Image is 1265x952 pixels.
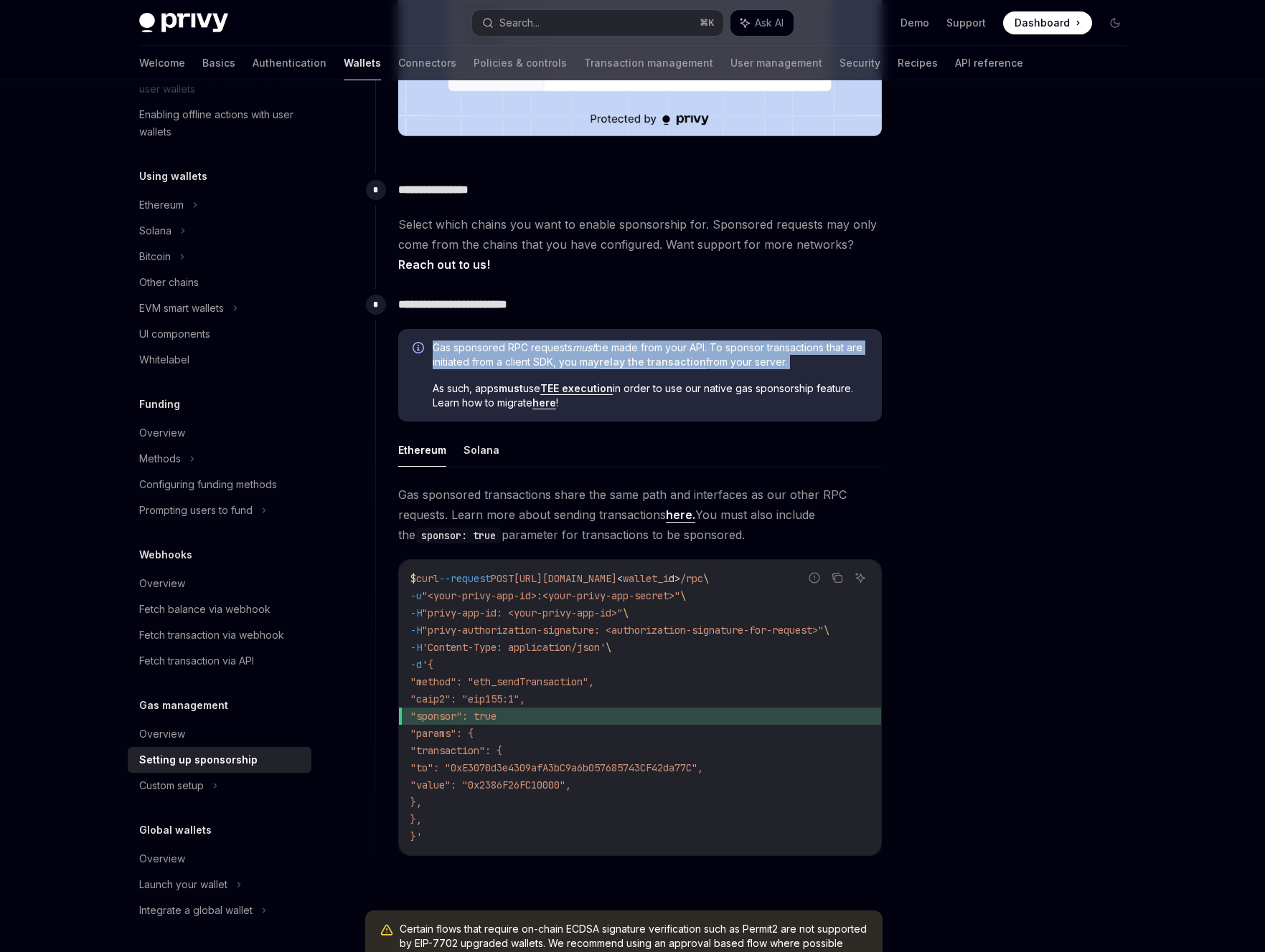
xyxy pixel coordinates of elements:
a: API reference [955,46,1023,80]
div: Search... [499,14,540,32]
div: EVM smart wallets [139,300,224,317]
button: Search...⌘K [472,10,723,36]
button: Report incorrect code [805,568,824,587]
span: "to": "0xE3070d3e4309afA3bC9a6b057685743CF42da77C", [410,761,703,774]
span: '{ [422,658,433,671]
code: sponsor: true [415,528,502,543]
div: Custom setup [139,777,204,794]
a: Wallets [344,46,381,80]
h5: Gas management [139,697,228,714]
span: "caip2": "eip155:1", [410,692,525,705]
div: Integrate a global wallet [139,902,253,919]
h5: Funding [139,396,180,413]
span: "params": { [410,727,474,740]
a: Overview [128,721,311,747]
span: }, [410,813,422,826]
span: As such, apps use in order to use our native gas sponsorship feature. Learn how to migrate ! [433,381,867,410]
div: Overview [139,424,185,442]
a: Welcome [139,46,185,80]
div: UI components [139,325,210,343]
span: curl [416,572,439,585]
button: Toggle dark mode [1104,11,1127,34]
svg: Warning [380,923,394,938]
div: Other chains [139,274,199,291]
span: Select which chains you want to enable sponsorship for. Sponsored requests may only come from the... [398,214,882,275]
svg: Info [413,342,427,356]
span: "privy-app-id: <your-privy-app-id>" [422,606,623,619]
span: Gas sponsored RPC requests be made from your API. To sponsor transactions that are initiated from... [433,341,867,369]
span: \ [703,572,709,585]
span: > [674,572,680,585]
span: -H [410,624,422,637]
div: Bitcoin [139,248,171,265]
button: Ask AI [851,568,870,587]
div: Whitelabel [139,351,189,368]
span: d [669,572,674,585]
span: "transaction": { [410,744,502,757]
span: -H [410,606,422,619]
div: Solana [139,222,171,239]
h5: Using wallets [139,168,207,185]
span: \ [824,624,829,637]
a: Fetch transaction via API [128,648,311,674]
a: Reach out to us! [398,257,490,272]
span: "<your-privy-app-id>:<your-privy-app-secret>" [422,589,680,602]
a: Authentication [253,46,326,80]
a: Other chains [128,270,311,295]
span: Ask AI [755,16,784,30]
h5: Webhooks [139,546,192,563]
div: Fetch transaction via webhook [139,627,284,644]
span: \ [680,589,686,602]
a: Support [946,16,986,30]
a: Overview [128,846,311,872]
a: UI components [128,321,311,347]
span: "sponsor": true [410,710,497,723]
a: Setting up sponsorship [128,747,311,773]
span: }, [410,796,422,809]
div: Overview [139,850,185,867]
span: "method": "eth_sendTransaction", [410,675,594,688]
a: User management [730,46,822,80]
a: Fetch balance via webhook [128,596,311,622]
span: "value": "0x2386F26FC10000", [410,779,571,791]
a: Whitelabel [128,347,311,373]
div: Setting up sponsorship [139,751,258,768]
a: Fetch transaction via webhook [128,622,311,648]
span: Dashboard [1015,16,1070,30]
div: Configuring funding methods [139,476,277,493]
span: --request [439,572,491,585]
div: Prompting users to fund [139,502,253,519]
a: Security [840,46,880,80]
div: Methods [139,450,181,467]
button: Copy the contents from the code block [828,568,847,587]
button: Solana [464,433,499,467]
a: here [532,396,556,409]
span: 'Content-Type: application/json' [422,641,606,654]
a: TEE execution [540,382,613,395]
span: "privy-authorization-signature: <authorization-signature-for-request>" [422,624,824,637]
div: Fetch balance via webhook [139,601,271,618]
a: Transaction management [584,46,713,80]
img: dark logo [139,13,228,33]
div: Enabling offline actions with user wallets [139,106,303,141]
span: [URL][DOMAIN_NAME] [514,572,617,585]
div: Launch your wallet [139,876,227,893]
a: Connectors [398,46,456,80]
span: \ [606,641,611,654]
span: Gas sponsored transactions share the same path and interfaces as our other RPC requests. Learn mo... [398,485,882,545]
span: \ [623,606,629,619]
a: Overview [128,571,311,596]
span: POST [491,572,514,585]
div: Overview [139,575,185,592]
a: Recipes [898,46,938,80]
span: }' [410,830,422,843]
a: Configuring funding methods [128,472,311,498]
span: -H [410,641,422,654]
a: Overview [128,420,311,446]
button: Ask AI [730,10,794,36]
button: Ethereum [398,433,446,467]
strong: must [499,382,523,394]
a: Policies & controls [474,46,567,80]
span: /rpc [680,572,703,585]
a: Dashboard [1003,11,1092,34]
